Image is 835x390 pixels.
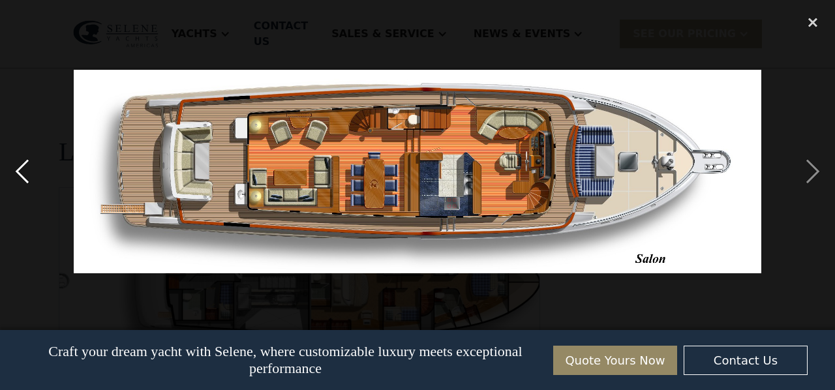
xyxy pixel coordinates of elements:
div: next image [791,8,835,335]
p: Craft your dream yacht with Selene, where customizable luxury meets exceptional performance [27,343,543,377]
img: 6717e51a568b34f160a4eb67_draw2_salon.jpg [74,70,761,274]
a: Quote Yours Now [553,346,677,375]
a: Contact Us [684,346,808,375]
div: close lightbox [791,8,835,37]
